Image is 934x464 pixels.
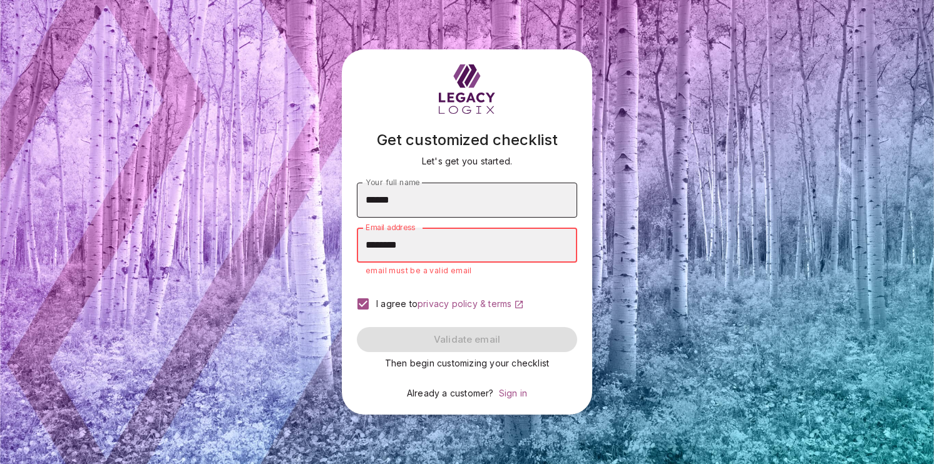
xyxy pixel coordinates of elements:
[407,388,494,398] span: Already a customer?
[499,388,527,398] a: Sign in
[385,358,549,368] span: Then begin customizing your checklist
[376,298,418,309] span: I agree to
[366,223,415,232] span: Email address
[422,156,512,166] span: Let's get you started.
[377,131,558,149] span: Get customized checklist
[366,265,568,277] p: email must be a valid email
[418,298,524,309] a: privacy policy & terms
[366,178,419,187] span: Your full name
[418,298,511,309] span: privacy policy & terms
